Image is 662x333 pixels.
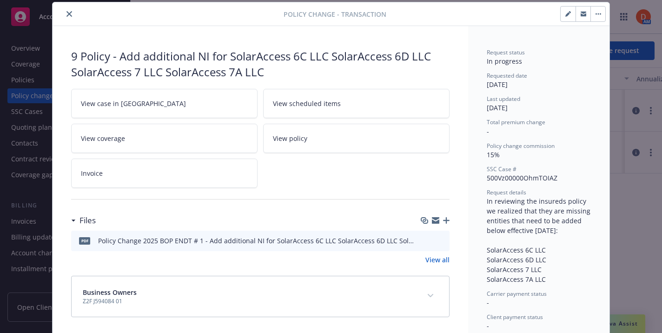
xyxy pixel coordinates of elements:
span: 15% [487,150,500,159]
span: View coverage [81,133,125,143]
span: Requested date [487,72,527,80]
a: View all [425,255,450,265]
a: View policy [263,124,450,153]
span: View policy [273,133,307,143]
button: close [64,8,75,20]
span: Last updated [487,95,520,103]
span: View case in [GEOGRAPHIC_DATA] [81,99,186,108]
div: 9 Policy - Add additional NI for SolarAccess 6C LLC SolarAccess 6D LLC SolarAccess 7 LLC SolarAcc... [71,48,450,80]
span: Policy change commission [487,142,555,150]
span: In progress [487,57,522,66]
span: View scheduled items [273,99,341,108]
a: View case in [GEOGRAPHIC_DATA] [71,89,258,118]
span: Request details [487,188,526,196]
h3: Files [79,214,96,226]
span: Total premium change [487,118,545,126]
span: Business Owners [83,287,137,297]
span: Policy change - Transaction [284,9,386,19]
span: Request status [487,48,525,56]
span: SSC Case # [487,165,516,173]
span: [DATE] [487,103,508,112]
div: Business OwnersZ2F J594084 01expand content [72,276,449,317]
span: Invoice [81,168,103,178]
a: Invoice [71,159,258,188]
button: expand content [423,288,438,303]
span: [DATE] [487,80,508,89]
div: Files [71,214,96,226]
span: In reviewing the insureds policy we realized that they are missing entities that need to be added... [487,197,592,284]
span: - [487,127,489,136]
button: preview file [437,235,446,246]
a: View scheduled items [263,89,450,118]
span: 500Vz00000OhmTOIAZ [487,173,557,182]
span: Z2F J594084 01 [83,297,137,306]
span: - [487,298,489,307]
span: Carrier payment status [487,290,547,298]
a: View coverage [71,124,258,153]
span: pdf [79,237,90,244]
div: Policy Change 2025 BOP ENDT # 1 - Add additional NI for SolarAccess 6C LLC SolarAccess 6D LLC Sol... [98,236,417,246]
button: download file [421,235,430,246]
span: Client payment status [487,313,543,321]
span: - [487,321,489,330]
